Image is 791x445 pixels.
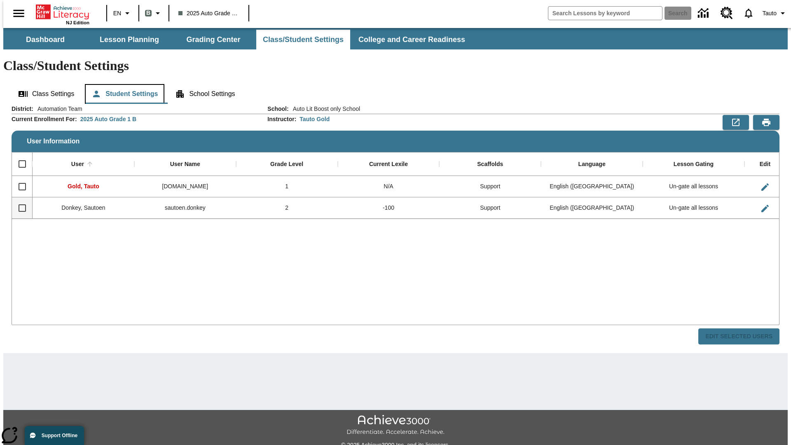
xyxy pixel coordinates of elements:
div: tauto.gold [134,176,236,197]
button: Class/Student Settings [256,30,350,49]
span: Automation Team [33,105,82,113]
div: Lesson Gating [674,161,714,168]
span: EN [113,9,121,18]
h1: Class/Student Settings [3,58,788,73]
button: Grading Center [172,30,255,49]
div: 1 [236,176,338,197]
span: Donkey, Sautoen [61,204,105,211]
button: Lesson Planning [88,30,171,49]
span: B [146,8,150,18]
div: Grade Level [270,161,303,168]
button: Export to CSV [723,115,749,130]
button: School Settings [168,84,241,104]
input: search field [548,7,662,20]
h2: Current Enrollment For : [12,116,77,123]
a: Home [36,4,89,20]
div: Scaffolds [477,161,503,168]
div: User Information [12,105,779,345]
a: Data Center [693,2,716,25]
img: Achieve3000 Differentiate Accelerate Achieve [346,415,445,436]
div: Support [439,176,541,197]
span: Auto Lit Boost only School [289,105,360,113]
button: Open side menu [7,1,31,26]
div: -100 [338,197,440,219]
button: Edit User [757,179,773,195]
div: Support [439,197,541,219]
div: English (US) [541,197,643,219]
button: College and Career Readiness [352,30,472,49]
button: Student Settings [85,84,164,104]
span: User Information [27,138,80,145]
span: Tauto [763,9,777,18]
div: sautoen.donkey [134,197,236,219]
div: 2025 Auto Grade 1 B [80,115,136,123]
h2: Instructor : [267,116,296,123]
a: Resource Center, Will open in new tab [716,2,738,24]
a: Notifications [738,2,759,24]
button: Profile/Settings [759,6,791,21]
button: Edit User [757,200,773,217]
div: Un-gate all lessons [643,197,744,219]
div: Class/Student Settings [12,84,779,104]
div: User [71,161,84,168]
button: Class Settings [12,84,81,104]
div: SubNavbar [3,28,788,49]
button: Language: EN, Select a language [110,6,136,21]
div: English (US) [541,176,643,197]
div: Language [578,161,606,168]
span: Support Offline [42,433,77,438]
h2: District : [12,105,33,112]
span: Gold, Tauto [68,183,99,190]
span: 2025 Auto Grade 1 B [178,9,239,18]
div: User Name [170,161,200,168]
div: Current Lexile [369,161,408,168]
div: SubNavbar [3,30,473,49]
button: Print Preview [753,115,779,130]
div: Un-gate all lessons [643,176,744,197]
div: Home [36,3,89,25]
div: Tauto Gold [300,115,330,123]
button: Support Offline [25,426,84,445]
div: Edit [760,161,770,168]
button: Boost Class color is gray green. Change class color [142,6,166,21]
button: Dashboard [4,30,87,49]
h2: School : [267,105,288,112]
div: N/A [338,176,440,197]
div: 2 [236,197,338,219]
span: NJ Edition [66,20,89,25]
